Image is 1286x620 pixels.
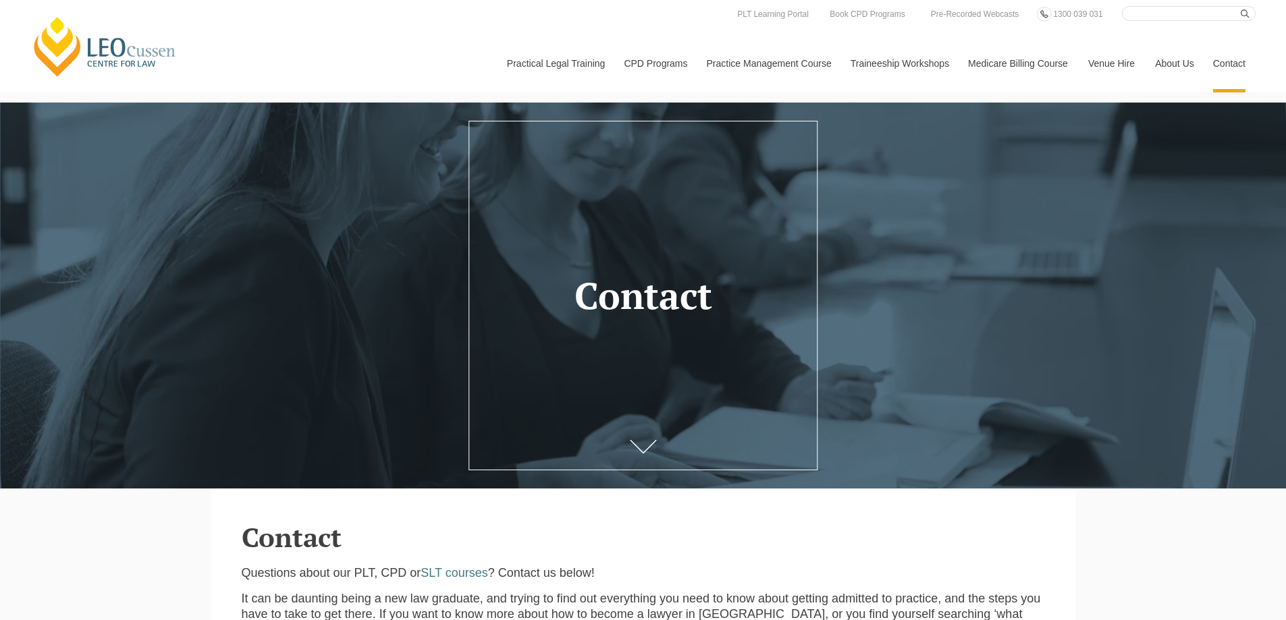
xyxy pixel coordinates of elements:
a: Practice Management Course [697,34,840,92]
a: Practical Legal Training [497,34,614,92]
a: Book CPD Programs [826,7,908,22]
a: CPD Programs [614,34,696,92]
a: 1300 039 031 [1050,7,1106,22]
a: Traineeship Workshops [840,34,958,92]
a: PLT Learning Portal [734,7,812,22]
a: Medicare Billing Course [958,34,1078,92]
span: 1300 039 031 [1053,9,1102,19]
h2: Contact [242,522,1045,552]
a: Pre-Recorded Webcasts [928,7,1023,22]
a: Venue Hire [1078,34,1145,92]
a: Contact [1203,34,1256,92]
a: SLT courses [421,566,487,580]
h1: Contact [489,275,797,316]
a: [PERSON_NAME] Centre for Law [30,15,180,78]
a: About Us [1145,34,1203,92]
p: Questions about our PLT, CPD or ? Contact us below! [242,565,1045,581]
